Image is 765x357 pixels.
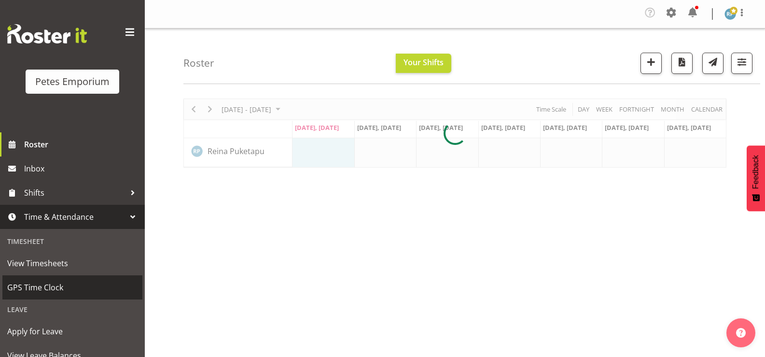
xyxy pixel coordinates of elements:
span: Shifts [24,186,125,200]
button: Feedback - Show survey [747,145,765,211]
div: Leave [2,300,142,319]
a: Apply for Leave [2,319,142,343]
button: Your Shifts [396,54,451,73]
a: View Timesheets [2,251,142,275]
span: Feedback [751,155,760,189]
span: Your Shifts [403,57,444,68]
div: Petes Emporium [35,74,110,89]
button: Filter Shifts [731,53,752,74]
button: Add a new shift [640,53,662,74]
button: Send a list of all shifts for the selected filtered period to all rostered employees. [702,53,723,74]
img: reina-puketapu721.jpg [724,8,736,20]
span: Inbox [24,161,140,176]
span: Roster [24,137,140,152]
span: Time & Attendance [24,210,125,224]
a: GPS Time Clock [2,275,142,300]
span: GPS Time Clock [7,280,138,295]
img: Rosterit website logo [7,24,87,43]
span: Apply for Leave [7,324,138,339]
h4: Roster [183,57,214,69]
img: help-xxl-2.png [736,328,746,338]
div: Timesheet [2,231,142,251]
span: View Timesheets [7,256,138,271]
button: Download a PDF of the roster according to the set date range. [671,53,693,74]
